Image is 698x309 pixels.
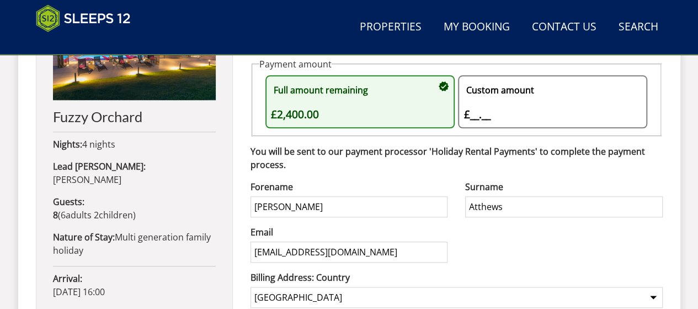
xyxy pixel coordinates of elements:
[265,75,455,128] button: Full amount remaining £2,400.00
[53,109,216,124] h2: Fuzzy Orchard
[53,231,216,257] p: Multi generation family holiday
[53,209,136,221] span: ( )
[87,209,92,221] span: s
[465,180,662,193] label: Surname
[94,209,99,221] span: 2
[53,174,121,186] span: [PERSON_NAME]
[30,39,146,48] iframe: Customer reviews powered by Trustpilot
[119,209,133,221] span: ren
[53,196,84,208] strong: Guests:
[355,15,426,40] a: Properties
[61,209,66,221] span: 6
[528,15,601,40] a: Contact Us
[53,138,216,151] p: 4 nights
[251,145,645,171] strong: You will be sent to our payment processor 'Holiday Rental Payments' to complete the payment process.
[465,196,662,217] input: Surname
[259,57,332,71] legend: Payment amount
[53,209,58,221] strong: 8
[53,273,82,285] strong: Arrival:
[53,231,115,243] strong: Nature of Stay:
[53,138,82,150] strong: Nights:
[53,160,146,172] strong: Lead [PERSON_NAME]:
[251,180,447,193] label: Forename
[458,75,647,128] button: Custom amount £__.__
[36,4,131,32] img: Sleeps 12
[251,271,663,284] label: Billing Address: Country
[251,226,447,239] label: Email
[92,209,133,221] span: child
[53,272,216,298] p: [DATE] 16:00
[614,15,663,40] a: Search
[439,15,514,40] a: My Booking
[61,209,92,221] span: adult
[251,196,447,217] input: Forename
